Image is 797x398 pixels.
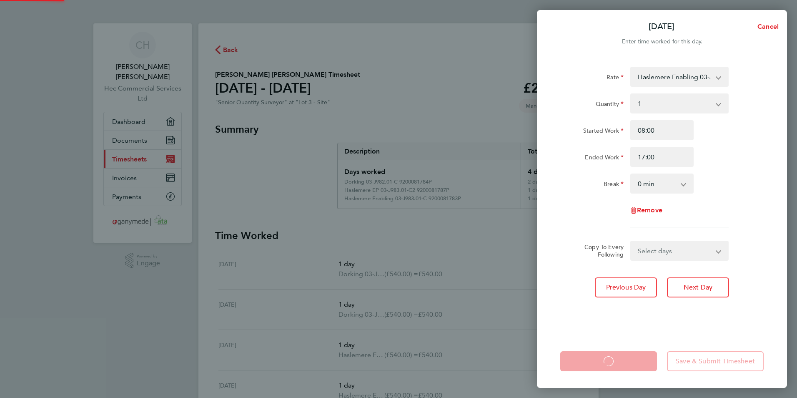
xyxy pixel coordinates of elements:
div: Enter time worked for this day. [537,37,787,47]
button: Previous Day [595,277,657,297]
label: Break [604,180,624,190]
button: Next Day [667,277,729,297]
label: Quantity [596,100,624,110]
span: Cancel [755,23,779,30]
button: Remove [630,207,662,214]
label: Rate [607,73,624,83]
span: Next Day [684,283,712,292]
button: Cancel [744,18,787,35]
label: Copy To Every Following [578,243,624,258]
input: E.g. 08:00 [630,120,694,140]
span: Remove [637,206,662,214]
label: Ended Work [585,154,624,164]
span: Previous Day [606,283,646,292]
input: E.g. 18:00 [630,147,694,167]
p: [DATE] [649,21,674,33]
label: Started Work [583,127,624,137]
